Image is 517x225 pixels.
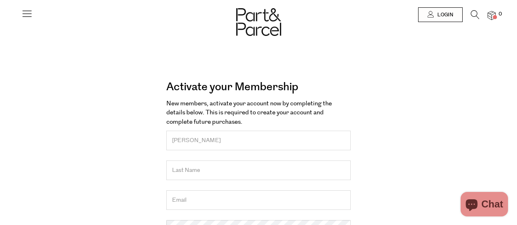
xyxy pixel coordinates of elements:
p: New members, activate your account now by completing the details below. This is required to creat... [166,99,351,127]
input: Email [166,190,351,210]
span: 0 [497,11,504,18]
img: Part&Parcel [236,8,281,36]
inbox-online-store-chat: Shopify online store chat [458,192,510,218]
a: Login [418,7,463,22]
input: Last Name [166,160,351,180]
input: First Name [166,131,351,150]
span: Login [435,11,453,18]
a: Activate your Membership [166,78,298,96]
a: 0 [488,11,496,20]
